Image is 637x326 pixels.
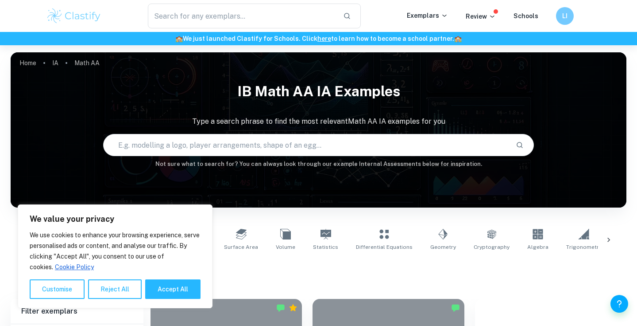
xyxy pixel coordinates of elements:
[2,34,635,43] h6: We just launched Clastify for Schools. Click to learn how to become a school partner.
[145,279,201,299] button: Accept All
[313,243,338,251] span: Statistics
[30,214,201,224] p: We value your privacy
[276,303,285,312] img: Marked
[527,243,548,251] span: Algebra
[356,243,413,251] span: Differential Equations
[11,77,626,106] h1: IB Math AA IA examples
[52,57,58,69] a: IA
[175,35,183,42] span: 🏫
[30,230,201,272] p: We use cookies to enhance your browsing experience, serve personalised ads or content, and analys...
[451,303,460,312] img: Marked
[11,160,626,169] h6: Not sure what to search for? You can always look through our example Internal Assessments below f...
[317,35,331,42] a: here
[474,243,510,251] span: Cryptography
[454,35,462,42] span: 🏫
[54,263,94,271] a: Cookie Policy
[19,57,36,69] a: Home
[513,12,538,20] a: Schools
[430,243,456,251] span: Geometry
[466,12,496,21] p: Review
[560,11,570,21] h6: LI
[610,295,628,313] button: Help and Feedback
[224,243,258,251] span: Surface Area
[289,303,297,312] div: Premium
[30,279,85,299] button: Customise
[276,243,295,251] span: Volume
[18,204,212,308] div: We value your privacy
[88,279,142,299] button: Reject All
[407,11,448,20] p: Exemplars
[74,58,100,68] p: Math AA
[512,137,527,153] button: Search
[46,7,102,25] img: Clastify logo
[566,243,602,251] span: Trigonometry
[42,262,596,278] h1: All Math AA IA Examples
[148,4,336,28] input: Search for any exemplars...
[556,7,574,25] button: LI
[11,116,626,127] p: Type a search phrase to find the most relevant Math AA IA examples for you
[104,133,509,157] input: E.g. modelling a logo, player arrangements, shape of an egg...
[11,299,143,324] h6: Filter exemplars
